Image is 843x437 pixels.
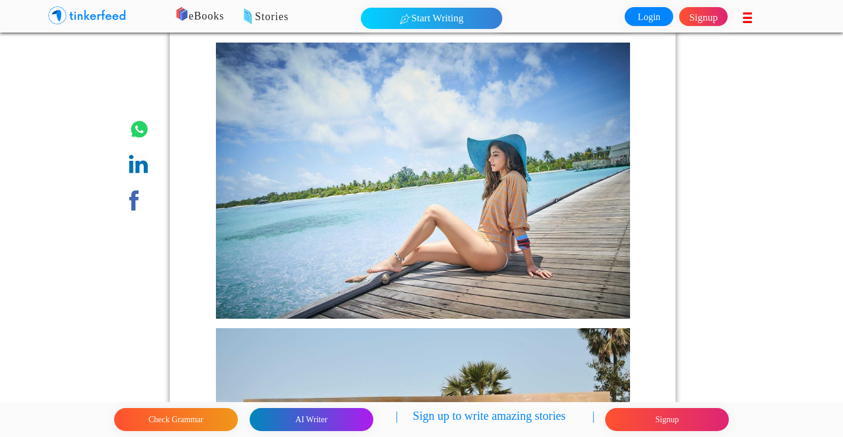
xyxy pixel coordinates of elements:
[250,408,373,431] button: AI Writer
[361,8,502,29] button: Start Writing
[605,408,729,431] button: Signup
[206,9,577,25] p: Stories
[114,408,238,431] button: Check Grammar
[679,7,728,26] a: Signup
[396,407,595,432] p: | Sign up to write amazing stories |
[625,7,673,26] a: Login
[129,119,150,140] img: whatsapp.png
[160,8,531,25] p: eBooks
